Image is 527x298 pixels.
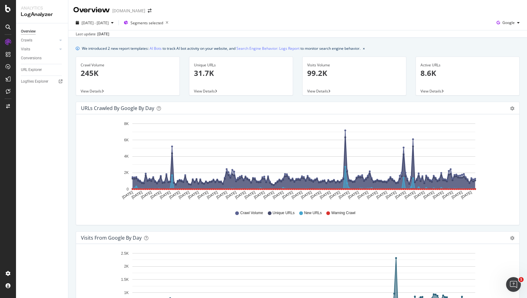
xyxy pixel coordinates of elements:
[225,190,237,200] text: [DATE]
[366,190,378,200] text: [DATE]
[420,62,515,68] div: Active URLs
[291,190,303,200] text: [DATE]
[81,235,142,241] div: Visits from Google by day
[236,45,300,52] a: Search Engine Behavior: Logs Report
[148,9,151,13] div: arrow-right-arrow-left
[81,62,175,68] div: Crawl Volume
[150,45,162,52] a: AI Bots
[124,138,129,142] text: 6K
[150,190,162,200] text: [DATE]
[73,18,116,28] button: [DATE] - [DATE]
[131,190,143,200] text: [DATE]
[253,190,265,200] text: [DATE]
[307,88,328,94] span: View Details
[331,210,355,216] span: Warning Crawl
[194,88,215,94] span: View Details
[281,190,294,200] text: [DATE]
[97,31,109,37] div: [DATE]
[338,190,350,200] text: [DATE]
[121,190,134,200] text: [DATE]
[441,190,454,200] text: [DATE]
[121,251,129,256] text: 2.5K
[272,190,284,200] text: [DATE]
[112,8,145,14] div: [DOMAIN_NAME]
[357,190,369,200] text: [DATE]
[361,44,366,53] button: close banner
[328,190,341,200] text: [DATE]
[420,88,441,94] span: View Details
[21,28,64,35] a: Overview
[460,190,473,200] text: [DATE]
[420,68,515,78] p: 8.6K
[404,190,416,200] text: [DATE]
[197,190,209,200] text: [DATE]
[124,265,129,269] text: 2K
[131,20,163,25] span: Segments selected
[73,5,110,15] div: Overview
[394,190,407,200] text: [DATE]
[310,190,322,200] text: [DATE]
[307,68,401,78] p: 99.2K
[510,106,514,111] div: gear
[82,20,109,25] span: [DATE] - [DATE]
[121,18,171,28] button: Segments selected
[519,277,524,282] span: 1
[76,45,520,52] div: info banner
[206,190,219,200] text: [DATE]
[21,55,64,61] a: Conversions
[300,190,312,200] text: [DATE]
[510,236,514,240] div: gear
[307,62,401,68] div: Visits Volume
[234,190,247,200] text: [DATE]
[21,55,42,61] div: Conversions
[81,105,154,111] div: URLs Crawled by Google by day
[21,67,42,73] div: URL Explorer
[81,119,510,205] svg: A chart.
[159,190,171,200] text: [DATE]
[194,62,288,68] div: Unique URLs
[81,88,102,94] span: View Details
[124,291,129,295] text: 1K
[127,187,129,191] text: 0
[385,190,397,200] text: [DATE]
[319,190,331,200] text: [DATE]
[178,190,190,200] text: [DATE]
[502,20,515,25] span: Google
[21,78,64,85] a: Logfiles Explorer
[432,190,444,200] text: [DATE]
[21,78,48,85] div: Logfiles Explorer
[21,28,36,35] div: Overview
[21,11,63,18] div: LogAnalyzer
[168,190,181,200] text: [DATE]
[81,68,175,78] p: 245K
[194,68,288,78] p: 31.7K
[21,37,58,44] a: Crawls
[215,190,228,200] text: [DATE]
[451,190,463,200] text: [DATE]
[347,190,360,200] text: [DATE]
[76,31,109,37] div: Last update
[244,190,256,200] text: [DATE]
[240,210,263,216] span: Crawl Volume
[82,45,360,52] div: We introduced 2 new report templates: to track AI bot activity on your website, and to monitor se...
[21,46,30,53] div: Visits
[506,277,521,292] iframe: Intercom live chat
[304,210,322,216] span: New URLs
[124,154,129,159] text: 4K
[273,210,295,216] span: Unique URLs
[376,190,388,200] text: [DATE]
[21,67,64,73] a: URL Explorer
[121,277,129,282] text: 1.5K
[124,122,129,126] text: 8K
[140,190,153,200] text: [DATE]
[187,190,199,200] text: [DATE]
[263,190,275,200] text: [DATE]
[21,5,63,11] div: Analytics
[494,18,522,28] button: Google
[21,37,32,44] div: Crawls
[21,46,58,53] a: Visits
[413,190,425,200] text: [DATE]
[423,190,435,200] text: [DATE]
[124,171,129,175] text: 2K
